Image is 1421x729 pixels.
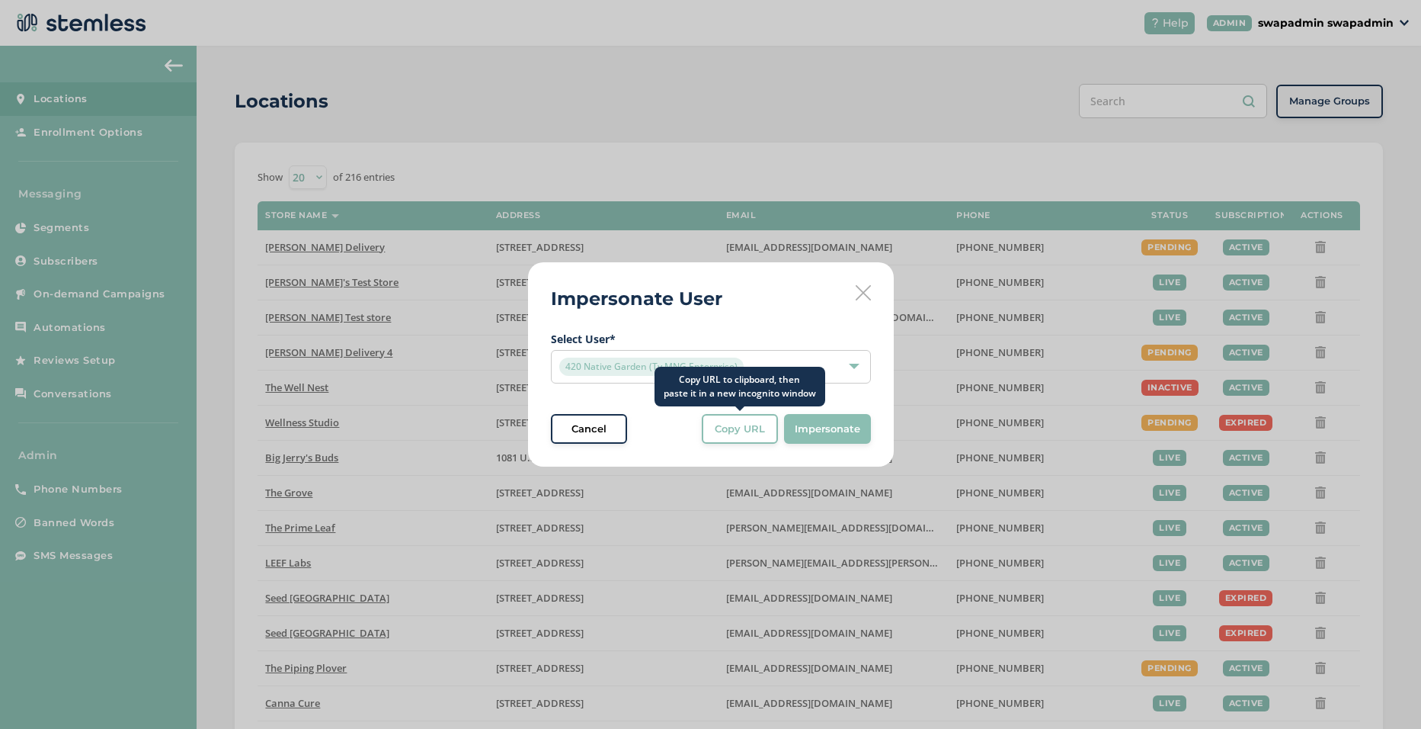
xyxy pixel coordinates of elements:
span: Impersonate [795,422,860,437]
div: Copy URL to clipboard, then paste it in a new incognito window [654,367,825,406]
h2: Impersonate User [551,285,722,313]
span: 420 Native Garden (Ty MNG Enterprise) [559,358,744,376]
span: Cancel [571,422,606,437]
button: Copy URL [702,414,778,445]
button: Impersonate [784,414,871,445]
span: Copy URL [715,422,765,437]
iframe: Chat Widget [1345,656,1421,729]
label: Select User [551,331,871,347]
button: Cancel [551,414,627,445]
